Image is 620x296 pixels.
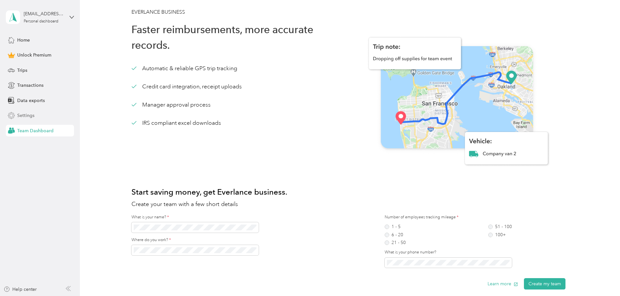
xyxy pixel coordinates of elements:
[131,200,565,209] h2: Create your team with a few short details
[131,237,312,243] label: Where do you work?
[131,101,211,109] div: Manager approval process
[17,97,45,104] span: Data exports
[524,278,565,290] button: Create my team
[131,22,349,53] h1: Faster reimbursements, more accurate records.
[131,119,221,127] div: IRS compliant excel downloads
[385,250,565,255] label: What is your phone number?
[131,64,238,72] div: Automatic & reliable GPS trip tracking
[17,37,30,44] span: Home
[488,278,518,290] button: Learn more
[131,184,565,200] h1: Start saving money, get Everlance business.
[17,67,27,74] span: Trips
[131,83,242,91] div: Credit card integration, receipt uploads
[385,240,406,245] label: 21 - 50
[24,10,64,17] div: [EMAIL_ADDRESS][DOMAIN_NAME]
[24,19,58,23] div: Personal dashboard
[17,82,43,89] span: Transactions
[385,233,406,237] label: 6 - 20
[131,214,312,220] label: What is your name?
[488,225,512,229] label: 51 - 100
[17,127,54,134] span: Team Dashboard
[131,8,565,16] h3: EVERLANCE BUSINESS
[17,112,34,119] span: Settings
[17,52,51,58] span: Unlock Premium
[488,233,512,237] label: 100+
[385,214,512,220] label: Number of employees tracking mileage
[4,286,37,293] button: Help center
[385,225,406,229] label: 1 - 5
[584,260,620,296] iframe: Everlance-gr Chat Button Frame
[348,22,565,181] img: Teams mileage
